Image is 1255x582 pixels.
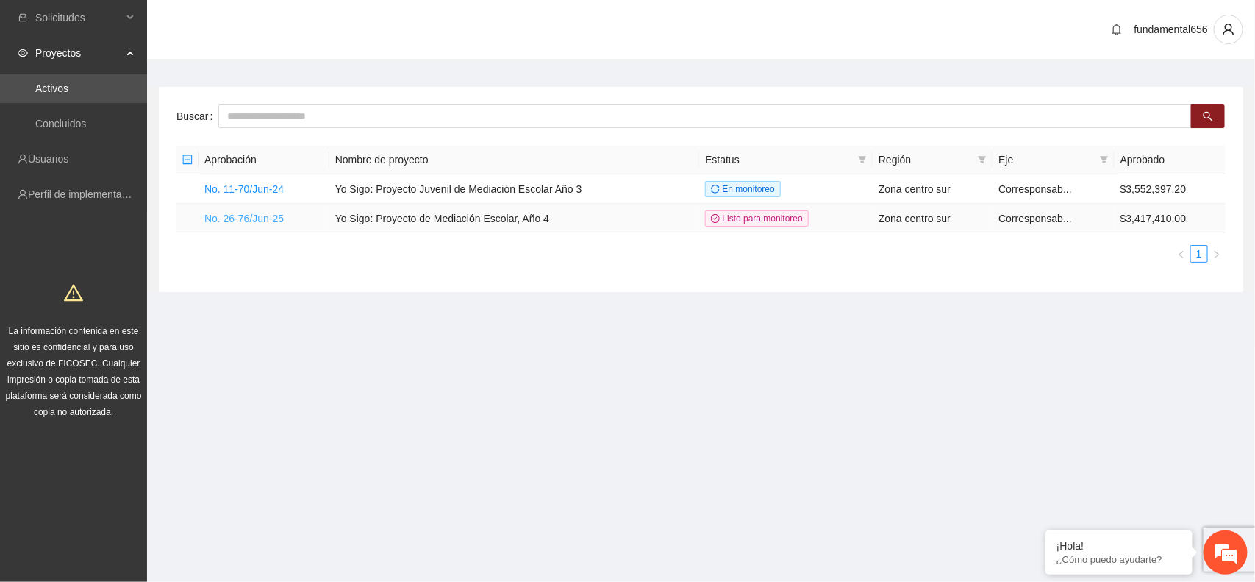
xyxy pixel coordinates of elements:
td: Zona centro sur [873,174,993,204]
a: 1 [1191,246,1207,262]
td: $3,417,410.00 [1115,204,1226,233]
span: sync [711,185,720,194]
span: search [1203,111,1213,123]
div: ¡Hola! [1056,540,1181,552]
span: Listo para monitoreo [705,210,809,227]
a: Perfil de implementadora [28,188,143,200]
span: Solicitudes [35,3,122,32]
td: $3,552,397.20 [1115,174,1226,204]
th: Aprobado [1115,146,1226,174]
li: Previous Page [1173,245,1190,263]
span: filter [855,149,870,171]
span: Eje [998,152,1094,168]
button: bell [1105,18,1129,41]
span: left [1177,250,1186,259]
span: check-circle [711,214,720,223]
span: En monitoreo [705,181,781,197]
span: filter [1097,149,1112,171]
span: bell [1106,24,1128,35]
button: search [1191,104,1225,128]
a: No. 11-70/Jun-24 [204,183,284,195]
p: ¿Cómo puedo ayudarte? [1056,554,1181,565]
span: Región [879,152,972,168]
span: inbox [18,13,28,23]
a: Usuarios [28,153,68,165]
td: Yo Sigo: Proyecto Juvenil de Mediación Escolar Año 3 [329,174,699,204]
span: fundamental656 [1134,24,1208,35]
span: Estatus [705,152,852,168]
td: Zona centro sur [873,204,993,233]
span: filter [858,155,867,164]
span: eye [18,48,28,58]
label: Buscar [176,104,218,128]
span: Corresponsab... [998,213,1072,224]
span: filter [1100,155,1109,164]
th: Aprobación [199,146,329,174]
a: No. 26-76/Jun-25 [204,213,284,224]
span: user [1215,23,1243,36]
li: Next Page [1208,245,1226,263]
td: Yo Sigo: Proyecto de Mediación Escolar, Año 4 [329,204,699,233]
span: Proyectos [35,38,122,68]
a: Concluidos [35,118,86,129]
span: right [1212,250,1221,259]
span: La información contenida en este sitio es confidencial y para uso exclusivo de FICOSEC. Cualquier... [6,326,142,417]
span: Corresponsab... [998,183,1072,195]
span: warning [64,283,83,302]
li: 1 [1190,245,1208,263]
button: left [1173,245,1190,263]
th: Nombre de proyecto [329,146,699,174]
button: user [1214,15,1243,44]
span: filter [978,155,987,164]
a: Activos [35,82,68,94]
span: minus-square [182,155,193,165]
span: filter [975,149,990,171]
button: right [1208,245,1226,263]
